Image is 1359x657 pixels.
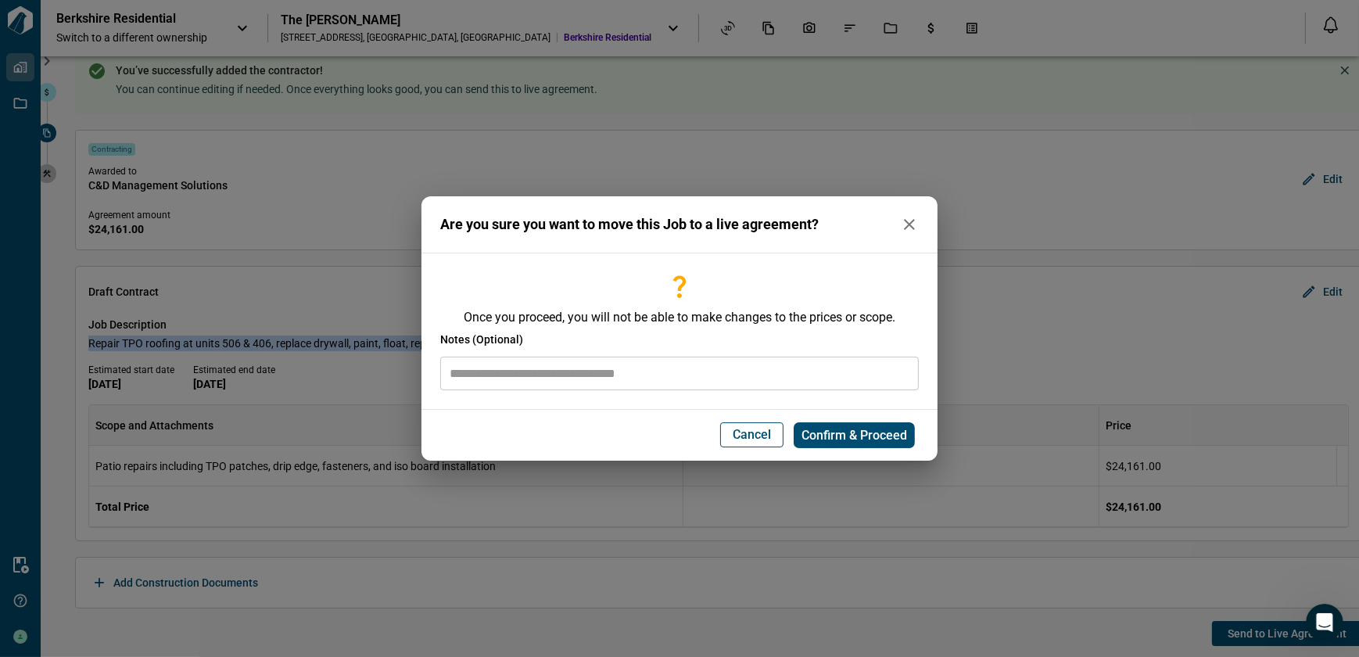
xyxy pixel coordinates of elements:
span: Notes (Optional) [440,332,523,347]
button: Confirm & Proceed [794,422,915,449]
iframe: Intercom live chat [1306,604,1343,641]
span: Once you proceed, you will not be able to make changes to the prices or scope. [440,310,919,325]
button: Cancel [720,422,783,447]
span: Confirm & Proceed [801,428,907,443]
span: Cancel [733,427,771,443]
span: Are you sure you want to move this Job to a live agreement? [440,217,819,232]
